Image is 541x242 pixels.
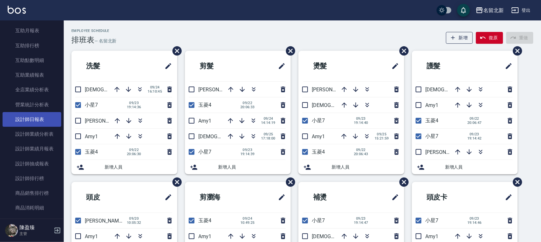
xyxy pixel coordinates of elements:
[8,6,26,14] img: Logo
[190,186,252,209] h2: 剪瀏海
[388,190,399,205] span: 修改班表的標題
[281,42,296,60] span: 刪除班表
[19,231,52,237] p: 主管
[85,102,98,108] span: 小星7
[467,117,482,121] span: 09/22
[85,149,98,155] span: 玉菱4
[71,160,177,174] div: 新增人員
[71,35,94,44] h3: 排班表
[85,218,126,224] span: [PERSON_NAME]2
[261,136,275,140] span: 17:18:00
[3,156,61,171] a: 設計師抽成報表
[395,173,410,192] span: 刪除班表
[354,117,368,121] span: 09/23
[303,186,362,209] h2: 補燙
[85,233,98,239] span: Amy1
[375,132,389,136] span: 09/25
[312,149,325,155] span: 玉菱4
[3,68,61,82] a: 互助業績報表
[395,42,410,60] span: 刪除班表
[198,149,211,155] span: 小星7
[3,53,61,68] a: 互助點數明細
[388,58,399,74] span: 修改班表的標題
[3,171,61,186] a: 設計師排行榜
[508,173,523,192] span: 刪除班表
[240,105,255,109] span: 20:06:33
[85,118,126,124] span: [PERSON_NAME]2
[3,216,61,230] a: 服務扣項明細表
[412,160,518,174] div: 新增人員
[77,55,135,78] h2: 洗髮
[240,216,255,221] span: 09/24
[312,217,325,223] span: 小星7
[3,186,61,200] a: 商品銷售排行榜
[476,32,503,44] button: 復原
[105,164,172,170] span: 新增人員
[185,160,291,174] div: 新增人員
[198,233,211,239] span: Amy1
[198,133,254,140] span: [DEMOGRAPHIC_DATA]9
[19,224,52,231] h5: 陳盈臻
[425,102,438,108] span: Amy1
[3,200,61,215] a: 商品消耗明細
[85,87,140,93] span: [DEMOGRAPHIC_DATA]9
[240,101,255,105] span: 09/22
[457,4,470,17] button: save
[148,89,162,94] span: 16:10:45
[71,29,117,33] h2: Employee Schedule
[417,186,479,209] h2: 頭皮卡
[508,42,523,60] span: 刪除班表
[467,216,482,221] span: 09/23
[298,160,404,174] div: 新增人員
[127,105,141,109] span: 19:14:36
[354,148,368,152] span: 09/22
[425,117,438,124] span: 玉菱4
[425,133,438,139] span: 小星7
[467,132,482,136] span: 09/23
[261,117,275,121] span: 09/24
[198,87,239,93] span: [PERSON_NAME]2
[168,42,183,60] span: 刪除班表
[3,97,61,112] a: 營業統計分析表
[312,87,353,93] span: [PERSON_NAME]2
[354,216,368,221] span: 09/23
[417,55,476,78] h2: 護髮
[127,152,141,156] span: 20:06:30
[425,87,481,93] span: [DEMOGRAPHIC_DATA]9
[446,32,473,44] button: 新增
[3,127,61,141] a: 設計師業績分析表
[94,38,117,44] h6: — 名留北新
[127,101,141,105] span: 09/23
[274,58,286,74] span: 修改班表的標題
[312,102,367,108] span: [DEMOGRAPHIC_DATA]9
[354,221,368,225] span: 19:14:47
[274,190,286,205] span: 修改班表的標題
[312,117,325,124] span: 小星7
[190,55,249,78] h2: 剪髮
[445,164,513,170] span: 新增人員
[261,132,275,136] span: 09/25
[161,190,172,205] span: 修改班表的標題
[127,148,141,152] span: 09/22
[425,217,438,223] span: 小星7
[127,221,141,225] span: 10:05:32
[312,133,325,140] span: Amy1
[148,85,162,89] span: 09/24
[240,221,255,225] span: 10:49:25
[168,173,183,192] span: 刪除班表
[509,4,533,16] button: 登出
[198,102,211,108] span: 玉菱4
[425,149,466,155] span: [PERSON_NAME]2
[3,82,61,97] a: 全店業績分析表
[467,221,482,225] span: 19:14:46
[332,164,399,170] span: 新增人員
[240,152,255,156] span: 19:14:39
[3,23,61,38] a: 互助月報表
[312,233,367,239] span: [DEMOGRAPHIC_DATA]9
[240,148,255,152] span: 09/23
[375,136,389,140] span: 15:21:59
[354,152,368,156] span: 20:06:43
[261,121,275,125] span: 14:14:19
[467,121,482,125] span: 20:06:47
[501,58,513,74] span: 修改班表的標題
